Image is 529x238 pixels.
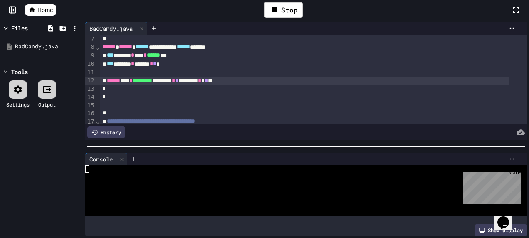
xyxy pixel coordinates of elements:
div: 14 [85,93,96,102]
iframe: chat widget [494,205,521,230]
div: Chat with us now!Close [3,3,57,53]
div: BadCandy.java [15,42,80,51]
iframe: chat widget [460,169,521,204]
span: Home [37,6,53,14]
div: 7 [85,35,96,43]
div: 8 [85,43,96,51]
div: 10 [85,60,96,68]
div: Tools [11,67,28,76]
div: 15 [85,102,96,110]
div: 17 [85,118,96,126]
div: Settings [6,101,30,108]
div: Output [38,101,56,108]
div: Files [11,24,28,32]
div: 9 [85,52,96,60]
div: History [87,126,125,138]
div: 16 [85,109,96,118]
span: Fold line [96,44,100,50]
a: Home [25,4,56,16]
div: BadCandy.java [85,24,137,33]
div: Console [85,155,117,164]
div: Console [85,153,127,165]
div: BadCandy.java [85,22,147,35]
div: Show display [475,224,527,236]
div: 13 [85,85,96,93]
div: Stop [264,2,303,18]
span: Fold line [96,118,100,125]
div: 12 [85,77,96,85]
div: 11 [85,69,96,77]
